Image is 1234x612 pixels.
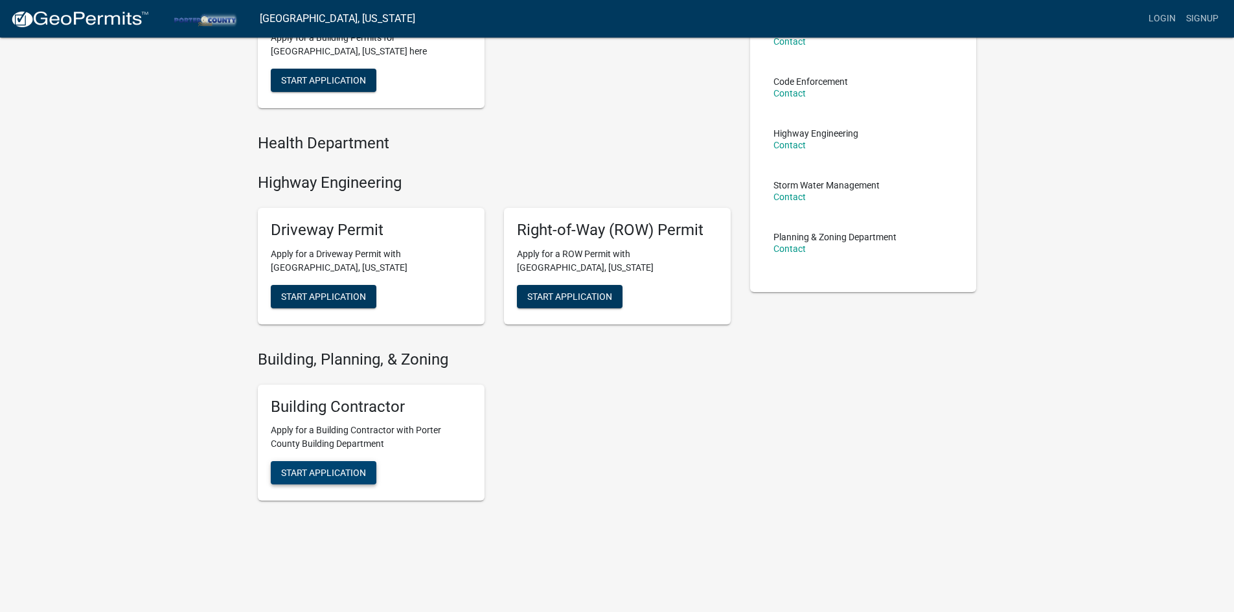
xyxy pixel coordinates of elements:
[159,10,249,27] img: Porter County, Indiana
[527,291,612,301] span: Start Application
[1181,6,1224,31] a: Signup
[271,221,472,240] h5: Driveway Permit
[271,461,376,484] button: Start Application
[773,129,858,138] p: Highway Engineering
[271,285,376,308] button: Start Application
[271,424,472,451] p: Apply for a Building Contractor with Porter County Building Department
[271,247,472,275] p: Apply for a Driveway Permit with [GEOGRAPHIC_DATA], [US_STATE]
[258,134,731,153] h4: Health Department
[281,75,366,85] span: Start Application
[260,8,415,30] a: [GEOGRAPHIC_DATA], [US_STATE]
[271,69,376,92] button: Start Application
[271,31,472,58] p: Apply for a Building Permits for [GEOGRAPHIC_DATA], [US_STATE] here
[271,398,472,416] h5: Building Contractor
[773,36,806,47] a: Contact
[281,468,366,478] span: Start Application
[773,232,897,242] p: Planning & Zoning Department
[281,291,366,301] span: Start Application
[773,244,806,254] a: Contact
[517,285,623,308] button: Start Application
[258,350,731,369] h4: Building, Planning, & Zoning
[517,221,718,240] h5: Right-of-Way (ROW) Permit
[773,88,806,98] a: Contact
[773,181,880,190] p: Storm Water Management
[773,77,848,86] p: Code Enforcement
[1143,6,1181,31] a: Login
[258,174,731,192] h4: Highway Engineering
[773,192,806,202] a: Contact
[517,247,718,275] p: Apply for a ROW Permit with [GEOGRAPHIC_DATA], [US_STATE]
[773,140,806,150] a: Contact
